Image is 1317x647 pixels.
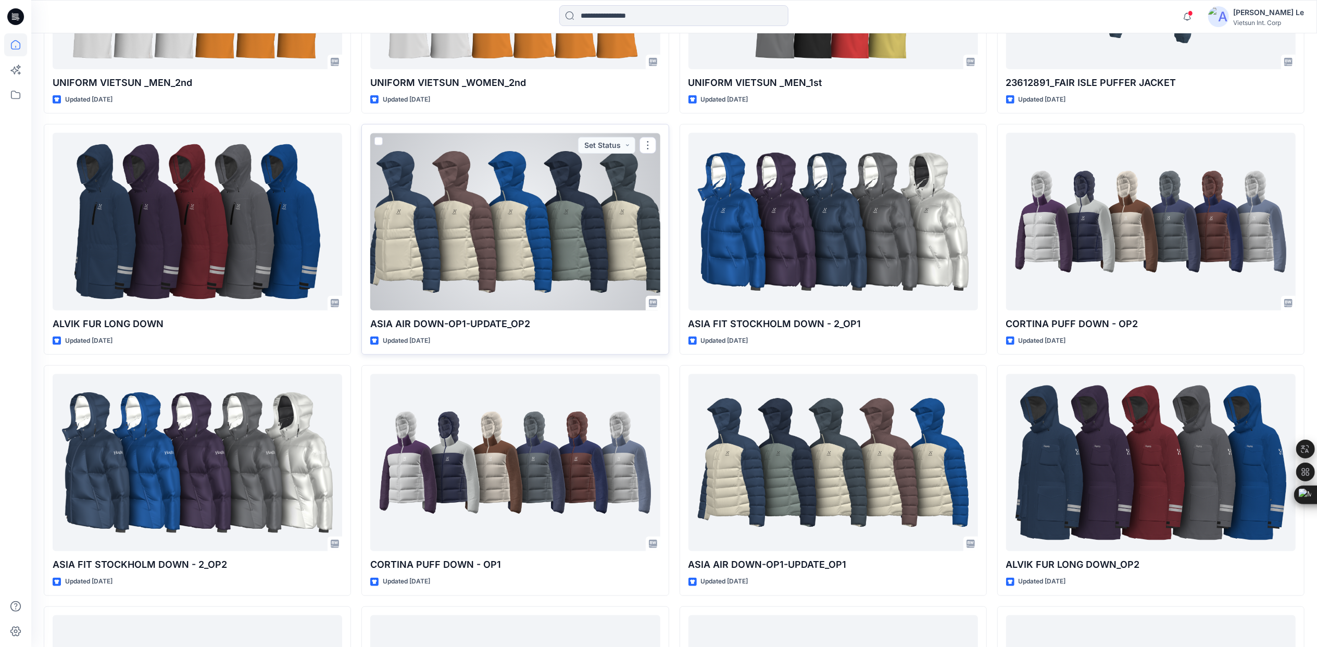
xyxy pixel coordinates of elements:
[370,557,660,572] p: CORTINA PUFF DOWN - OP1
[370,133,660,310] a: ASIA AIR DOWN-OP1-UPDATE_OP2
[370,317,660,331] p: ASIA AIR DOWN-OP1-UPDATE_OP2
[701,335,748,346] p: Updated [DATE]
[688,133,978,310] a: ASIA FIT STOCKHOLM DOWN - 2​_OP1
[383,94,430,105] p: Updated [DATE]
[65,576,112,587] p: Updated [DATE]
[1208,6,1229,27] img: avatar
[1233,6,1304,19] div: [PERSON_NAME] Le
[1006,133,1296,310] a: CORTINA PUFF DOWN - OP2
[688,317,978,331] p: ASIA FIT STOCKHOLM DOWN - 2​_OP1
[65,94,112,105] p: Updated [DATE]
[65,335,112,346] p: Updated [DATE]
[383,335,430,346] p: Updated [DATE]
[370,374,660,551] a: CORTINA PUFF DOWN - OP1
[701,576,748,587] p: Updated [DATE]
[1006,76,1296,90] p: 23612891_FAIR ISLE PUFFER JACKET
[1019,335,1066,346] p: Updated [DATE]
[1019,94,1066,105] p: Updated [DATE]
[1006,557,1296,572] p: ALVIK FUR LONG DOWN_OP2
[370,76,660,90] p: UNIFORM VIETSUN _WOMEN_2nd
[701,94,748,105] p: Updated [DATE]
[53,317,342,331] p: ALVIK FUR LONG DOWN
[53,557,342,572] p: ASIA FIT STOCKHOLM DOWN - 2​_OP2
[688,557,978,572] p: ASIA AIR DOWN-OP1-UPDATE_OP1
[688,374,978,551] a: ASIA AIR DOWN-OP1-UPDATE_OP1
[53,374,342,551] a: ASIA FIT STOCKHOLM DOWN - 2​_OP2
[688,76,978,90] p: UNIFORM VIETSUN _MEN_1st
[1233,19,1304,27] div: Vietsun Int. Corp
[1006,374,1296,551] a: ALVIK FUR LONG DOWN_OP2
[1006,317,1296,331] p: CORTINA PUFF DOWN - OP2
[53,133,342,310] a: ALVIK FUR LONG DOWN
[1019,576,1066,587] p: Updated [DATE]
[53,76,342,90] p: UNIFORM VIETSUN _MEN_2nd
[383,576,430,587] p: Updated [DATE]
